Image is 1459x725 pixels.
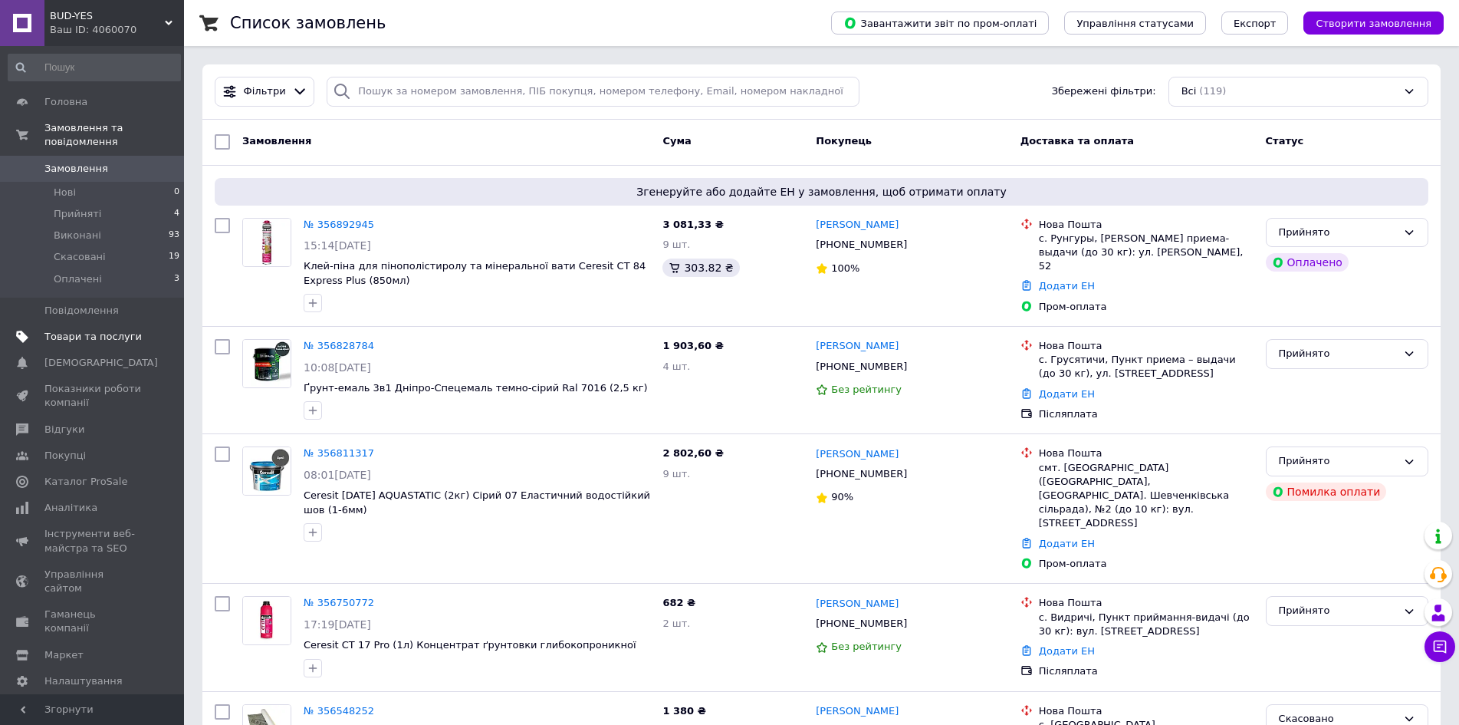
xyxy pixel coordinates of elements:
a: Фото товару [242,447,291,496]
span: Всі [1181,84,1197,99]
span: 3 [174,272,179,286]
div: с. Грусятичи, Пункт приема – выдачи (до 30 кг), ул. [STREET_ADDRESS] [1039,353,1254,381]
span: 10:08[DATE] [304,361,371,374]
span: Товари та послуги [44,330,142,344]
span: 9 шт. [662,239,690,250]
span: 4 шт. [662,361,690,372]
span: 0 [174,186,179,199]
span: Гаманець компанії [44,608,142,635]
a: [PERSON_NAME] [816,218,899,232]
a: № 356811317 [304,447,374,459]
span: Створити замовлення [1316,18,1431,29]
div: [PHONE_NUMBER] [813,614,910,634]
span: BUD-YES [50,9,165,23]
span: Головна [44,95,87,109]
span: Прийняті [54,207,101,221]
img: Фото товару [243,597,291,644]
a: Створити замовлення [1288,17,1444,28]
span: Без рейтингу [831,384,902,395]
div: Прийнято [1279,225,1397,241]
div: Нова Пошта [1039,596,1254,610]
span: Покупець [816,135,872,147]
div: Пром-оплата [1039,300,1254,314]
span: 1 380 ₴ [662,705,705,717]
span: 9 шт. [662,468,690,479]
a: Клей-піна для пінополістиролу та мінеральної вати Ceresit CT 84 Express Plus (850мл) [304,260,646,286]
span: (119) [1199,85,1226,97]
span: Оплачені [54,272,102,286]
div: Нова Пошта [1039,704,1254,718]
img: Фото товару [243,219,291,266]
span: 2 802,60 ₴ [662,447,723,459]
span: Управління сайтом [44,568,142,595]
div: [PHONE_NUMBER] [813,357,910,377]
a: Ceresit [DATE] AQUASTATIC (2кг) Сірий 07 Еластичний водостійкий шов (1-6мм) [304,489,650,516]
span: Скасовані [54,250,106,264]
span: [DEMOGRAPHIC_DATA] [44,356,158,370]
img: Фото товару [243,340,291,387]
div: с. Видричі, Пункт приймання-видачі (до 30 кг): вул. [STREET_ADDRESS] [1039,611,1254,638]
span: 100% [831,262,859,274]
span: Замовлення та повідомлення [44,121,184,149]
span: 08:01[DATE] [304,469,371,481]
span: Замовлення [44,162,108,176]
div: Пром-оплата [1039,557,1254,571]
span: 15:14[DATE] [304,239,371,252]
span: Cума [662,135,691,147]
span: Покупці [44,449,86,463]
span: Показники роботи компанії [44,382,142,410]
button: Управління статусами [1064,12,1206,35]
span: Без рейтингу [831,641,902,652]
a: Фото товару [242,596,291,645]
a: [PERSON_NAME] [816,339,899,354]
div: смт. [GEOGRAPHIC_DATA] ([GEOGRAPHIC_DATA], [GEOGRAPHIC_DATA]. Шевченківська сільрада), №2 (до 10 ... [1039,461,1254,531]
div: Нова Пошта [1039,447,1254,460]
img: Фото товару [243,447,291,495]
span: Збережені фільтри: [1052,84,1156,99]
span: 3 081,33 ₴ [662,219,723,230]
span: Згенеруйте або додайте ЕН у замовлення, щоб отримати оплату [221,184,1422,199]
span: Повідомлення [44,304,119,318]
a: Фото товару [242,339,291,388]
span: Виконані [54,229,101,242]
a: [PERSON_NAME] [816,704,899,719]
span: 17:19[DATE] [304,618,371,631]
a: Ґрунт-емаль 3в1 Дніпро-Спецемаль темно-сірий Ral 7016 (2,5 кг) [304,382,648,394]
div: Нова Пошта [1039,218,1254,232]
a: Додати ЕН [1039,538,1095,549]
h1: Список замовлень [230,14,386,32]
a: № 356750772 [304,597,374,608]
span: Каталог ProSale [44,475,127,489]
div: Прийнято [1279,453,1397,470]
div: Післяплата [1039,407,1254,421]
span: Маркет [44,648,84,662]
span: 19 [169,250,179,264]
span: Замовлення [242,135,311,147]
span: Завантажити звіт по пром-оплаті [843,16,1037,30]
div: Прийнято [1279,603,1397,619]
span: Відгуки [44,423,84,437]
span: 682 ₴ [662,597,695,608]
button: Чат з покупцем [1424,631,1455,662]
span: 1 903,60 ₴ [662,340,723,351]
span: Налаштування [44,674,123,688]
span: Аналітика [44,501,97,515]
span: 90% [831,491,853,503]
button: Створити замовлення [1303,12,1444,35]
a: Ceresit СТ 17 Pro (1л) Концентрат ґрунтовки глибокопроникної [304,639,636,651]
div: Помилка оплати [1266,483,1387,501]
span: Доставка та оплата [1020,135,1134,147]
div: 303.82 ₴ [662,259,739,277]
a: № 356892945 [304,219,374,230]
div: Прийнято [1279,346,1397,362]
span: Інструменти веб-майстра та SEO [44,527,142,555]
div: Оплачено [1266,253,1349,272]
span: 93 [169,229,179,242]
a: Додати ЕН [1039,645,1095,657]
a: Додати ЕН [1039,280,1095,292]
span: Фільтри [244,84,286,99]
